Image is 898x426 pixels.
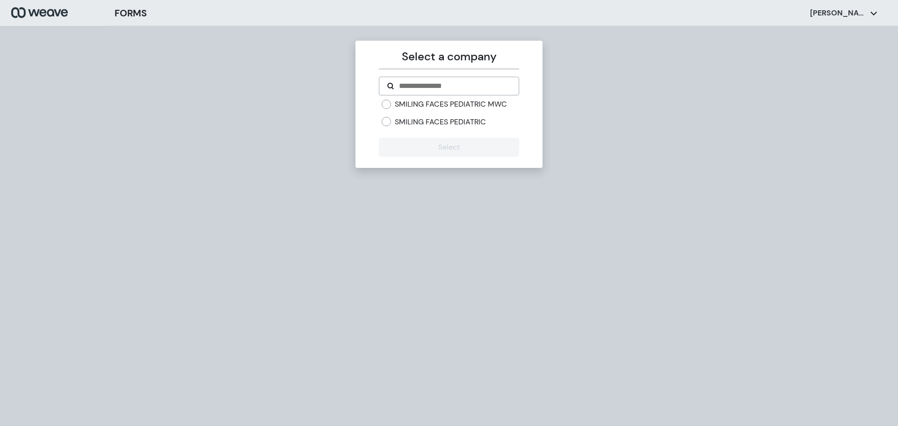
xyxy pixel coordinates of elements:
[810,8,866,18] p: [PERSON_NAME]
[395,117,486,127] label: SMILING FACES PEDIATRIC
[379,138,519,157] button: Select
[115,6,147,20] h3: FORMS
[395,99,507,109] label: SMILING FACES PEDIATRIC MWC
[379,48,519,65] p: Select a company
[398,80,511,92] input: Search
